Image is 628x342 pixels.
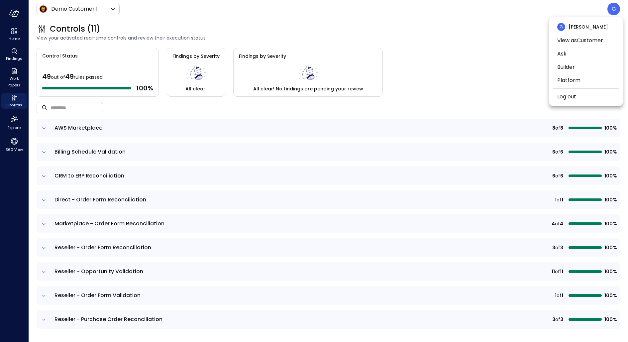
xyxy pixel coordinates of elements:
[557,93,576,101] a: Log out
[553,47,619,60] li: Ask
[553,74,619,87] li: Platform
[569,23,608,31] span: [PERSON_NAME]
[553,34,619,47] li: View as Customer
[553,60,619,74] li: Builder
[557,23,565,31] div: G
